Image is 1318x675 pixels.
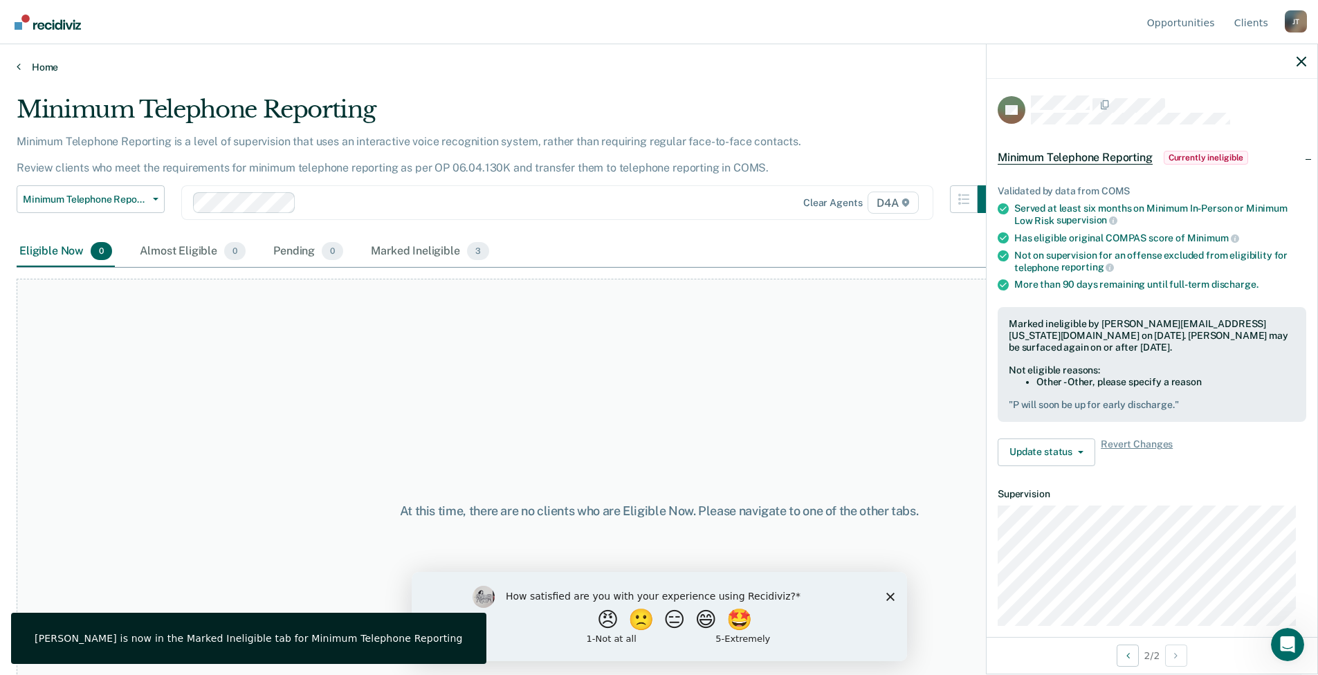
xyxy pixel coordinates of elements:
span: Minimum Telephone Reporting [998,151,1153,165]
div: More than 90 days remaining until full-term [1014,279,1306,290]
div: Marked Ineligible [368,237,492,267]
span: discharge. [1211,279,1258,290]
span: 0 [91,242,112,260]
img: Recidiviz [15,15,81,30]
span: 0 [322,242,343,260]
div: Has eligible original COMPAS score of [1014,232,1306,244]
p: Minimum Telephone Reporting is a level of supervision that uses an interactive voice recognition ... [17,135,801,174]
div: Almost Eligible [137,237,248,267]
div: Served at least six months on Minimum In-Person or Minimum Low Risk [1014,203,1306,226]
span: 3 [467,242,489,260]
iframe: Intercom live chat [1271,628,1304,661]
span: supervision [1056,214,1117,225]
div: [PERSON_NAME] is now in the Marked Ineligible tab for Minimum Telephone Reporting [35,632,463,645]
button: Update status [998,438,1095,466]
span: Minimum Telephone Reporting [23,194,147,205]
button: Next Opportunity [1165,645,1187,667]
button: Profile dropdown button [1285,10,1307,33]
div: Pending [271,237,346,267]
div: Minimum Telephone Reporting [17,95,1005,135]
a: Home [17,61,1301,73]
dt: Supervision [998,488,1306,500]
div: J T [1285,10,1307,33]
div: At this time, there are no clients who are Eligible Now. Please navigate to one of the other tabs. [338,503,980,519]
span: Revert Changes [1101,438,1173,466]
li: Other - Other, please specify a reason [1036,376,1295,388]
div: Minimum Telephone ReportingCurrently ineligible [987,136,1317,180]
span: D4A [868,192,918,214]
div: Validated by data from COMS [998,185,1306,197]
span: 0 [224,242,246,260]
div: Clear agents [803,197,862,209]
span: Minimum [1187,232,1239,243]
div: 2 / 2 [987,637,1317,674]
div: Eligible Now [17,237,115,267]
div: Marked ineligible by [PERSON_NAME][EMAIL_ADDRESS][US_STATE][DOMAIN_NAME] on [DATE]. [PERSON_NAME]... [1009,318,1295,353]
button: Previous Opportunity [1117,645,1139,667]
div: Not eligible reasons: [1009,364,1295,376]
span: reporting [1061,261,1115,272]
pre: " P will soon be up for early discharge. " [1009,399,1295,411]
div: Not on supervision for an offense excluded from eligibility for telephone [1014,250,1306,273]
iframe: Survey by Kim from Recidiviz [412,572,907,661]
span: Currently ineligible [1164,151,1249,165]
